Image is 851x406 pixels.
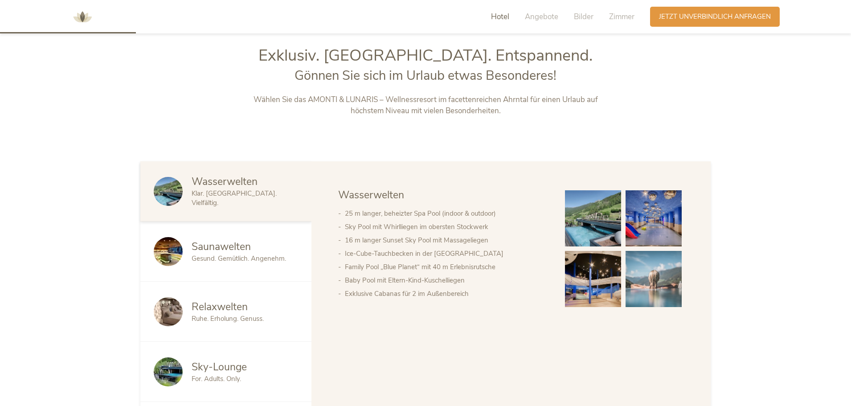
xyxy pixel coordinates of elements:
li: Family Pool „Blue Planet“ mit 40 m Erlebnisrutsche [345,260,547,274]
span: Wasserwelten [338,188,404,202]
span: Gönnen Sie sich im Urlaub etwas Besonderes! [295,67,556,84]
li: Ice-Cube-Tauchbecken in der [GEOGRAPHIC_DATA] [345,247,547,260]
span: Saunawelten [192,240,251,254]
p: Wählen Sie das AMONTI & LUNARIS – Wellnessresort im facettenreichen Ahrntal für einen Urlaub auf ... [240,94,612,117]
span: Zimmer [609,12,634,22]
span: Relaxwelten [192,300,248,314]
span: Exklusiv. [GEOGRAPHIC_DATA]. Entspannend. [258,45,593,66]
a: AMONTI & LUNARIS Wellnessresort [69,13,96,20]
li: Exklusive Cabanas für 2 im Außenbereich [345,287,547,300]
span: Bilder [574,12,593,22]
span: For. Adults. Only. [192,374,241,383]
span: Klar. [GEOGRAPHIC_DATA]. Vielfältig. [192,189,277,207]
li: 25 m langer, beheizter Spa Pool (indoor & outdoor) [345,207,547,220]
img: AMONTI & LUNARIS Wellnessresort [69,4,96,30]
li: 16 m langer Sunset Sky Pool mit Massageliegen [345,234,547,247]
span: Wasserwelten [192,175,258,189]
span: Hotel [491,12,509,22]
span: Sky-Lounge [192,360,247,374]
li: Baby Pool mit Eltern-Kind-Kuschelliegen [345,274,547,287]
span: Ruhe. Erholung. Genuss. [192,314,264,323]
li: Sky Pool mit Whirlliegen im obersten Stockwerk [345,220,547,234]
span: Gesund. Gemütlich. Angenehm. [192,254,286,263]
span: Angebote [525,12,558,22]
span: Jetzt unverbindlich anfragen [659,12,771,21]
